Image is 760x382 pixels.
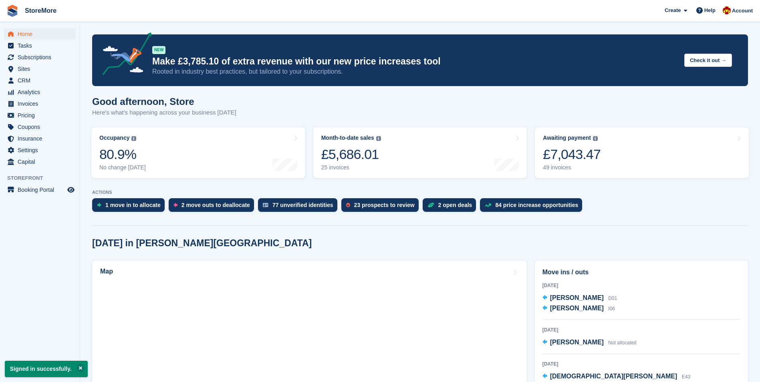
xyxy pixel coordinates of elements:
span: [PERSON_NAME] [550,305,604,312]
button: Check it out → [684,54,732,67]
div: [DATE] [542,360,740,368]
img: stora-icon-8386f47178a22dfd0bd8f6a31ec36ba5ce8667c1dd55bd0f319d3a0aa187defe.svg [6,5,18,17]
p: Here's what's happening across your business [DATE] [92,108,236,117]
a: menu [4,121,76,133]
span: Tasks [18,40,66,51]
h2: [DATE] in [PERSON_NAME][GEOGRAPHIC_DATA] [92,238,312,249]
a: menu [4,28,76,40]
a: menu [4,52,76,63]
div: 2 open deals [438,202,472,208]
span: Settings [18,145,66,156]
img: verify_identity-adf6edd0f0f0b5bbfe63781bf79b02c33cf7c696d77639b501bdc392416b5a36.svg [263,203,268,207]
div: Month-to-date sales [321,135,374,141]
a: Preview store [66,185,76,195]
a: 2 move outs to deallocate [169,198,258,216]
img: icon-info-grey-7440780725fd019a000dd9b08b2336e03edf1995a4989e88bcd33f0948082b44.svg [376,136,381,141]
div: [DATE] [542,282,740,289]
div: 2 move outs to deallocate [181,202,250,208]
span: Capital [18,156,66,167]
a: menu [4,133,76,144]
div: 1 move in to allocate [105,202,161,208]
p: Make £3,785.10 of extra revenue with our new price increases tool [152,56,678,67]
div: 25 invoices [321,164,381,171]
img: move_ins_to_allocate_icon-fdf77a2bb77ea45bf5b3d319d69a93e2d87916cf1d5bf7949dd705db3b84f3ca.svg [97,203,101,207]
img: price-adjustments-announcement-icon-8257ccfd72463d97f412b2fc003d46551f7dbcb40ab6d574587a9cd5c0d94... [96,32,152,78]
a: 23 prospects to review [341,198,423,216]
div: Occupancy [99,135,129,141]
a: menu [4,98,76,109]
div: 84 price increase opportunities [495,202,578,208]
a: Awaiting payment £7,043.47 49 invoices [535,127,749,178]
span: Analytics [18,86,66,98]
span: Insurance [18,133,66,144]
img: deal-1b604bf984904fb50ccaf53a9ad4b4a5d6e5aea283cecdc64d6e3604feb123c2.svg [427,202,434,208]
a: menu [4,110,76,121]
a: [PERSON_NAME] I06 [542,304,615,314]
div: Awaiting payment [543,135,591,141]
span: [DEMOGRAPHIC_DATA][PERSON_NAME] [550,373,677,380]
a: Occupancy 80.9% No change [DATE] [91,127,305,178]
a: 77 unverified identities [258,198,341,216]
a: menu [4,184,76,195]
a: menu [4,156,76,167]
a: [PERSON_NAME] Not allocated [542,338,637,348]
span: Not allocated [608,340,636,346]
img: Store More Team [723,6,731,14]
a: menu [4,63,76,74]
a: menu [4,86,76,98]
a: 1 move in to allocate [92,198,169,216]
span: Account [732,7,753,15]
a: [PERSON_NAME] D01 [542,293,617,304]
div: 77 unverified identities [272,202,333,208]
div: NEW [152,46,165,54]
div: £5,686.01 [321,146,381,163]
p: ACTIONS [92,190,748,195]
img: move_outs_to_deallocate_icon-f764333ba52eb49d3ac5e1228854f67142a1ed5810a6f6cc68b1a99e826820c5.svg [173,203,177,207]
h2: Map [100,268,113,275]
a: StoreMore [22,4,60,17]
a: menu [4,75,76,86]
a: 84 price increase opportunities [480,198,586,216]
span: Home [18,28,66,40]
img: icon-info-grey-7440780725fd019a000dd9b08b2336e03edf1995a4989e88bcd33f0948082b44.svg [131,136,136,141]
div: £7,043.47 [543,146,601,163]
div: No change [DATE] [99,164,146,171]
span: Subscriptions [18,52,66,63]
div: 80.9% [99,146,146,163]
h1: Good afternoon, Store [92,96,236,107]
a: 2 open deals [423,198,480,216]
span: [PERSON_NAME] [550,339,604,346]
span: Storefront [7,174,80,182]
span: Coupons [18,121,66,133]
p: Rooted in industry best practices, but tailored to your subscriptions. [152,67,678,76]
span: Booking Portal [18,184,66,195]
span: Invoices [18,98,66,109]
img: icon-info-grey-7440780725fd019a000dd9b08b2336e03edf1995a4989e88bcd33f0948082b44.svg [593,136,598,141]
div: 23 prospects to review [354,202,415,208]
span: CRM [18,75,66,86]
span: Help [704,6,716,14]
span: Sites [18,63,66,74]
img: price_increase_opportunities-93ffe204e8149a01c8c9dc8f82e8f89637d9d84a8eef4429ea346261dce0b2c0.svg [485,203,491,207]
p: Signed in successfully. [5,361,88,377]
img: prospect-51fa495bee0391a8d652442698ab0144808aea92771e9ea1ae160a38d050c398.svg [346,203,350,207]
a: menu [4,145,76,156]
a: [DEMOGRAPHIC_DATA][PERSON_NAME] E43 [542,372,690,382]
span: Pricing [18,110,66,121]
div: [DATE] [542,326,740,334]
a: Month-to-date sales £5,686.01 25 invoices [313,127,527,178]
span: D01 [608,296,617,301]
h2: Move ins / outs [542,267,740,277]
span: I06 [608,306,615,312]
a: menu [4,40,76,51]
span: E43 [682,374,690,380]
span: Create [665,6,681,14]
span: [PERSON_NAME] [550,294,604,301]
div: 49 invoices [543,164,601,171]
